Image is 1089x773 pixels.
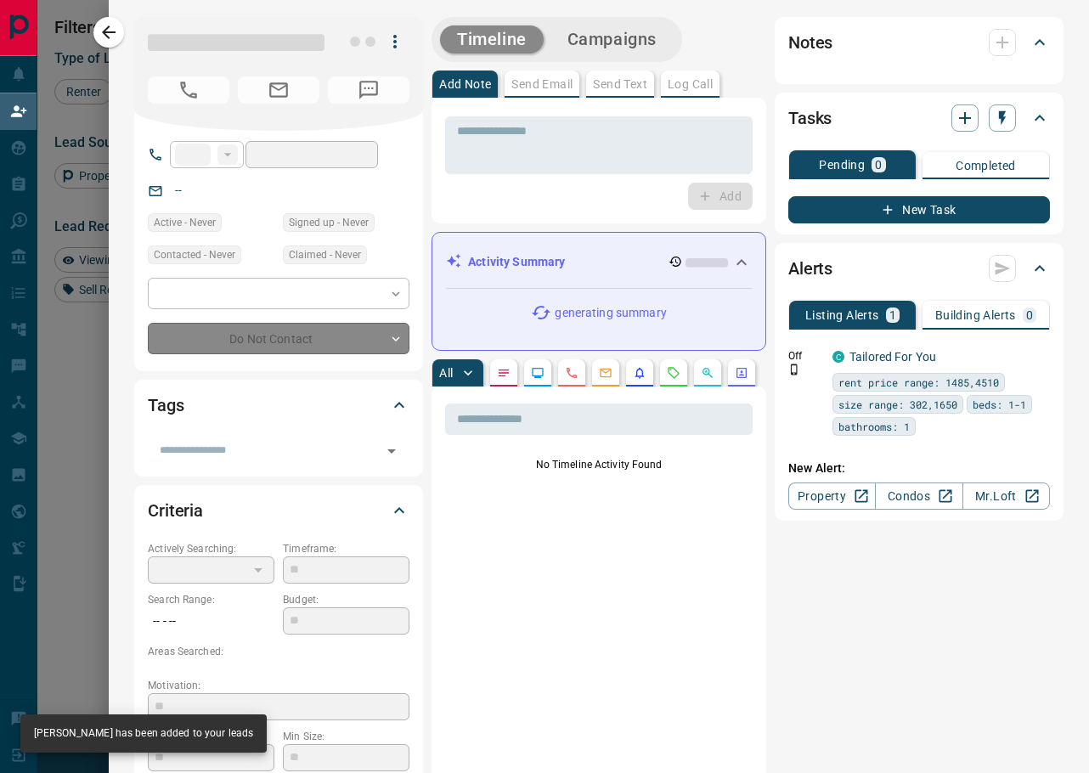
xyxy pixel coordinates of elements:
[283,541,409,556] p: Timeframe:
[440,25,544,54] button: Timeline
[446,246,752,278] div: Activity Summary
[838,396,957,413] span: size range: 302,1650
[283,729,409,744] p: Min Size:
[175,183,182,197] a: --
[550,25,674,54] button: Campaigns
[497,366,511,380] svg: Notes
[283,592,409,607] p: Budget:
[805,309,879,321] p: Listing Alerts
[633,366,646,380] svg: Listing Alerts
[238,76,319,104] span: No Email
[148,392,183,419] h2: Tags
[439,78,491,90] p: Add Note
[154,214,216,231] span: Active - Never
[788,248,1050,289] div: Alerts
[148,644,409,659] p: Areas Searched:
[445,457,753,472] p: No Timeline Activity Found
[832,351,844,363] div: condos.ca
[565,366,578,380] svg: Calls
[531,366,544,380] svg: Lead Browsing Activity
[148,592,274,607] p: Search Range:
[889,309,896,321] p: 1
[819,159,865,171] p: Pending
[788,104,832,132] h2: Tasks
[148,678,409,693] p: Motivation:
[148,497,203,524] h2: Criteria
[439,367,453,379] p: All
[328,76,409,104] span: No Number
[875,159,882,171] p: 0
[380,439,403,463] button: Open
[148,541,274,556] p: Actively Searching:
[788,348,822,364] p: Off
[788,98,1050,138] div: Tasks
[838,418,910,435] span: bathrooms: 1
[289,246,361,263] span: Claimed - Never
[468,253,565,271] p: Activity Summary
[599,366,612,380] svg: Emails
[956,160,1016,172] p: Completed
[34,719,253,748] div: [PERSON_NAME] has been added to your leads
[701,366,714,380] svg: Opportunities
[788,482,876,510] a: Property
[973,396,1026,413] span: beds: 1-1
[788,460,1050,477] p: New Alert:
[148,385,409,426] div: Tags
[667,366,680,380] svg: Requests
[154,246,235,263] span: Contacted - Never
[788,364,800,375] svg: Push Notification Only
[148,607,274,635] p: -- - --
[849,350,936,364] a: Tailored For You
[555,304,666,322] p: generating summary
[148,76,229,104] span: No Number
[148,490,409,531] div: Criteria
[289,214,369,231] span: Signed up - Never
[788,196,1050,223] button: New Task
[962,482,1050,510] a: Mr.Loft
[875,482,962,510] a: Condos
[788,22,1050,63] div: Notes
[935,309,1016,321] p: Building Alerts
[735,366,748,380] svg: Agent Actions
[838,374,999,391] span: rent price range: 1485,4510
[788,29,832,56] h2: Notes
[788,255,832,282] h2: Alerts
[1026,309,1033,321] p: 0
[148,323,409,354] div: Do Not Contact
